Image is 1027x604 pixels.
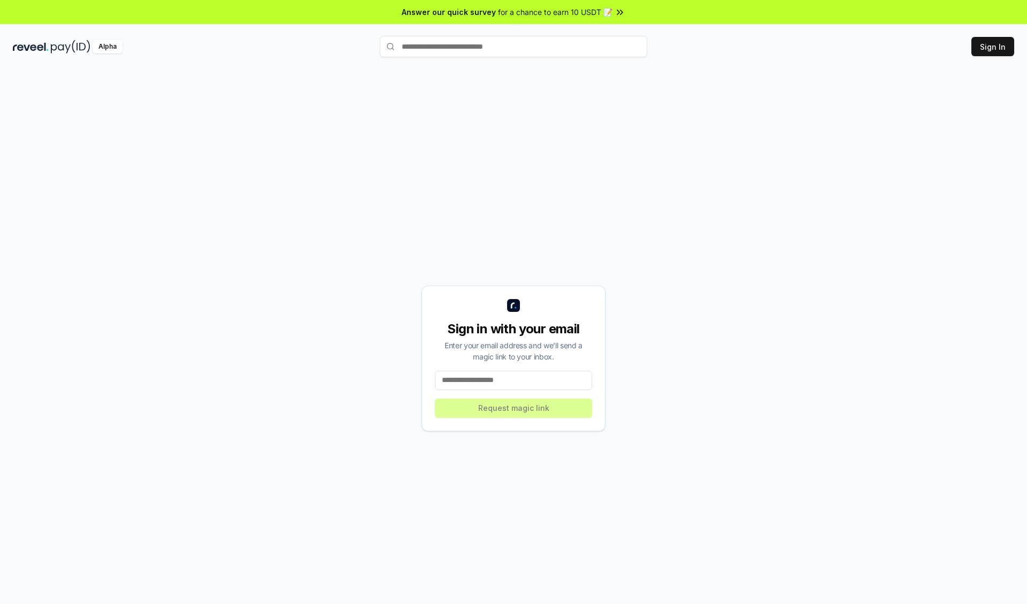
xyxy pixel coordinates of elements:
span: Answer our quick survey [402,6,496,18]
img: pay_id [51,40,90,53]
div: Alpha [93,40,122,53]
img: reveel_dark [13,40,49,53]
img: logo_small [507,299,520,312]
div: Sign in with your email [435,320,592,338]
div: Enter your email address and we’ll send a magic link to your inbox. [435,340,592,362]
button: Sign In [971,37,1014,56]
span: for a chance to earn 10 USDT 📝 [498,6,612,18]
